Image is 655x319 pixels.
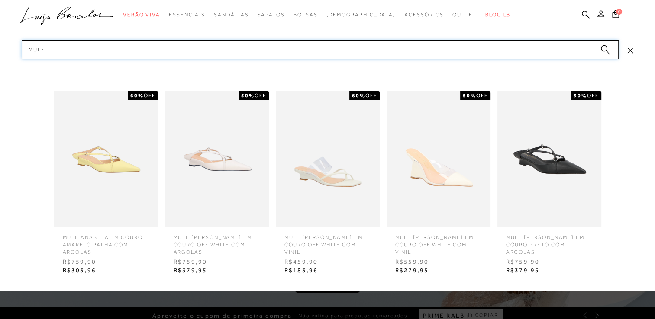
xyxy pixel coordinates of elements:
[56,255,156,268] span: R$759,90
[404,12,444,18] span: Acessórios
[56,264,156,277] span: R$303,96
[56,227,156,255] span: MULE ANABELA EM COURO AMARELO PALHA COM ARGOLAS
[495,91,603,277] a: MULE ANABELA EM COURO PRETO COM ARGOLAS 50%OFF MULE [PERSON_NAME] EM COURO PRETO COM ARGOLAS R$75...
[278,255,378,268] span: R$459,90
[500,227,599,255] span: MULE [PERSON_NAME] EM COURO PRETO COM ARGOLAS
[497,91,601,227] img: MULE ANABELA EM COURO PRETO COM ARGOLAS
[389,227,488,255] span: MULE [PERSON_NAME] EM COURO OFF WHITE COM VINIL
[476,93,488,99] span: OFF
[276,91,380,227] img: MULE ANABELA EM COURO OFF WHITE COM VINIL
[123,7,160,23] a: categoryNavScreenReaderText
[294,12,318,18] span: Bolsas
[610,10,622,21] button: 0
[123,12,160,18] span: Verão Viva
[389,264,488,277] span: R$279,95
[255,93,266,99] span: OFF
[52,91,160,277] a: MULE ANABELA EM COURO AMARELO PALHA COM ARGOLAS 60%OFF MULE ANABELA EM COURO AMARELO PALHA COM AR...
[167,264,267,277] span: R$379,95
[241,93,255,99] strong: 50%
[165,91,269,227] img: MULE ANABELA EM COURO OFF WHITE COM ARGOLAS
[214,12,248,18] span: Sandálias
[214,7,248,23] a: categoryNavScreenReaderText
[169,7,205,23] a: categoryNavScreenReaderText
[163,91,271,277] a: MULE ANABELA EM COURO OFF WHITE COM ARGOLAS 50%OFF MULE [PERSON_NAME] EM COURO OFF WHITE COM ARGO...
[278,227,378,255] span: MULE [PERSON_NAME] EM COURO OFF WHITE COM VINIL
[326,12,396,18] span: [DEMOGRAPHIC_DATA]
[485,7,510,23] a: BLOG LB
[384,91,493,277] a: MULE ANABELA EM COURO OFF WHITE COM VINIL 50%OFF MULE [PERSON_NAME] EM COURO OFF WHITE COM VINIL ...
[463,93,476,99] strong: 50%
[167,255,267,268] span: R$759,90
[326,7,396,23] a: noSubCategoriesText
[389,255,488,268] span: R$559,90
[54,91,158,227] img: MULE ANABELA EM COURO AMARELO PALHA COM ARGOLAS
[452,7,477,23] a: categoryNavScreenReaderText
[500,264,599,277] span: R$379,95
[169,12,205,18] span: Essenciais
[144,93,155,99] span: OFF
[616,9,622,15] span: 0
[22,40,619,59] input: Buscar.
[404,7,444,23] a: categoryNavScreenReaderText
[274,91,382,277] a: MULE ANABELA EM COURO OFF WHITE COM VINIL 60%OFF MULE [PERSON_NAME] EM COURO OFF WHITE COM VINIL ...
[387,91,490,227] img: MULE ANABELA EM COURO OFF WHITE COM VINIL
[352,93,365,99] strong: 60%
[587,93,599,99] span: OFF
[574,93,587,99] strong: 50%
[294,7,318,23] a: categoryNavScreenReaderText
[365,93,377,99] span: OFF
[130,93,144,99] strong: 60%
[257,12,284,18] span: Sapatos
[167,227,267,255] span: MULE [PERSON_NAME] EM COURO OFF WHITE COM ARGOLAS
[500,255,599,268] span: R$759,90
[278,264,378,277] span: R$183,96
[257,7,284,23] a: categoryNavScreenReaderText
[452,12,477,18] span: Outlet
[485,12,510,18] span: BLOG LB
